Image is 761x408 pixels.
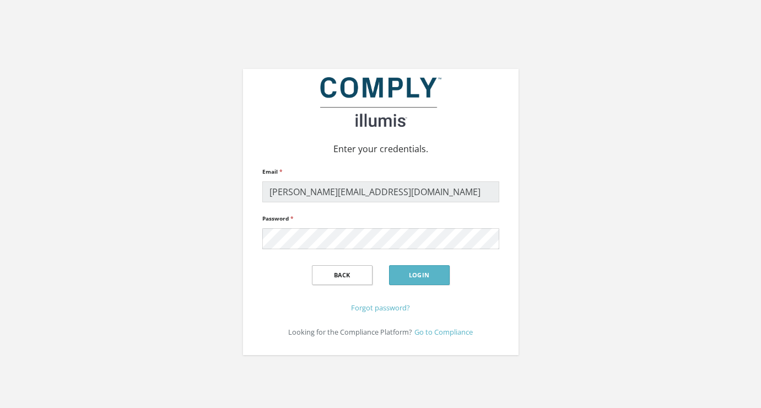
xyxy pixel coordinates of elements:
button: Login [389,265,450,285]
label: Email [262,164,282,179]
a: Forgot password? [351,303,410,313]
p: Enter your credentials. [251,142,510,155]
img: illumis [320,77,441,127]
button: Back [312,265,373,285]
small: Looking for the Compliance Platform? [288,327,412,337]
a: Go to Compliance [414,327,473,337]
label: Password [262,211,293,226]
